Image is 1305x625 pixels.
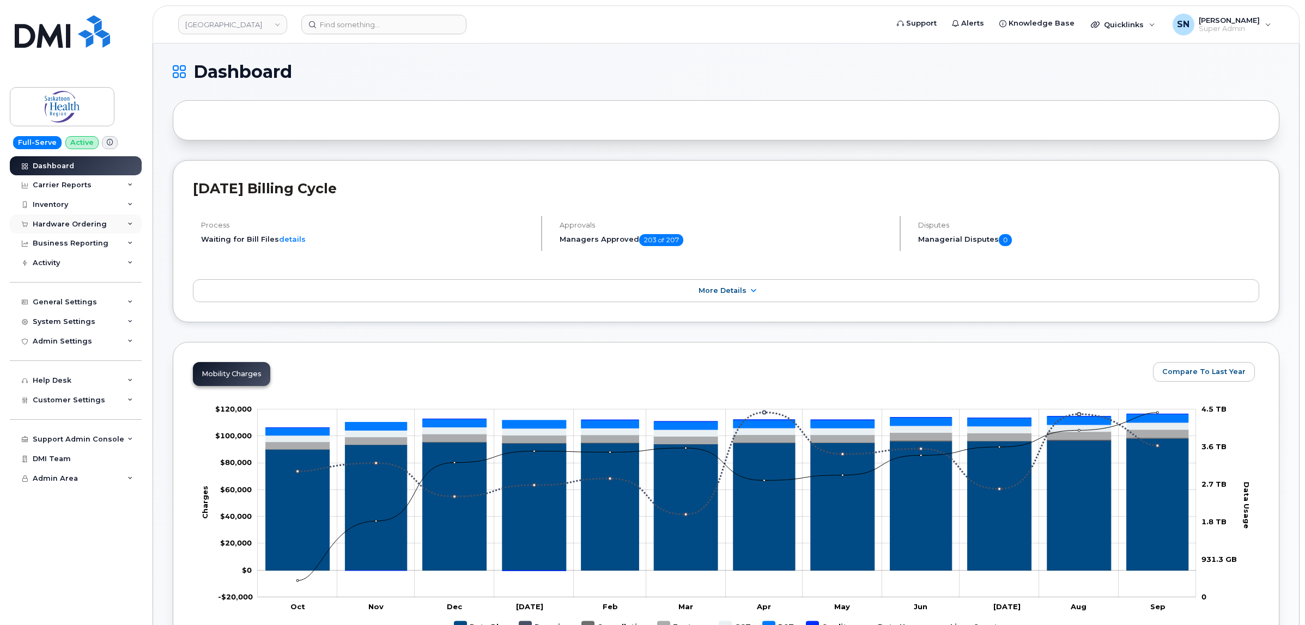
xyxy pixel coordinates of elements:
[266,414,1188,435] g: PST
[242,566,252,574] tspan: $0
[517,602,544,611] tspan: [DATE]
[639,234,683,246] span: 203 of 207
[266,439,1188,571] g: Rate Plan
[218,592,253,601] tspan: -$20,000
[215,405,252,413] tspan: $120,000
[1153,362,1255,382] button: Compare To Last Year
[994,602,1021,611] tspan: [DATE]
[220,538,252,547] g: $0
[560,234,890,246] h5: Managers Approved
[201,486,209,519] tspan: Charges
[266,430,1188,449] g: Features
[193,64,292,80] span: Dashboard
[201,221,532,229] h4: Process
[1071,602,1087,611] tspan: Aug
[220,512,252,520] g: $0
[679,602,694,611] tspan: Mar
[279,235,306,243] a: details
[1201,442,1227,451] tspan: 3.6 TB
[266,422,1188,442] g: GST
[215,431,252,440] tspan: $100,000
[1243,481,1252,528] tspan: Data Usage
[369,602,384,611] tspan: Nov
[603,602,618,611] tspan: Feb
[1201,555,1237,563] tspan: 931.3 GB
[1201,405,1227,413] tspan: 4.5 TB
[699,286,746,295] span: More Details
[918,234,1259,246] h5: Managerial Disputes
[220,458,252,467] g: $0
[220,512,252,520] tspan: $40,000
[218,592,253,601] g: $0
[220,485,252,494] g: $0
[1201,517,1227,526] tspan: 1.8 TB
[220,538,252,547] tspan: $20,000
[1258,578,1297,617] iframe: Messenger Launcher
[220,458,252,467] tspan: $80,000
[914,602,927,611] tspan: Jun
[1162,366,1246,377] span: Compare To Last Year
[220,485,252,494] tspan: $60,000
[999,234,1012,246] span: 0
[215,405,252,413] g: $0
[193,180,1259,197] h2: [DATE] Billing Cycle
[835,602,851,611] tspan: May
[1201,592,1206,601] tspan: 0
[215,431,252,440] g: $0
[1150,602,1166,611] tspan: Sep
[918,221,1259,229] h4: Disputes
[447,602,463,611] tspan: Dec
[291,602,306,611] tspan: Oct
[756,602,771,611] tspan: Apr
[560,221,890,229] h4: Approvals
[201,234,532,244] li: Waiting for Bill Files
[1201,480,1227,488] tspan: 2.7 TB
